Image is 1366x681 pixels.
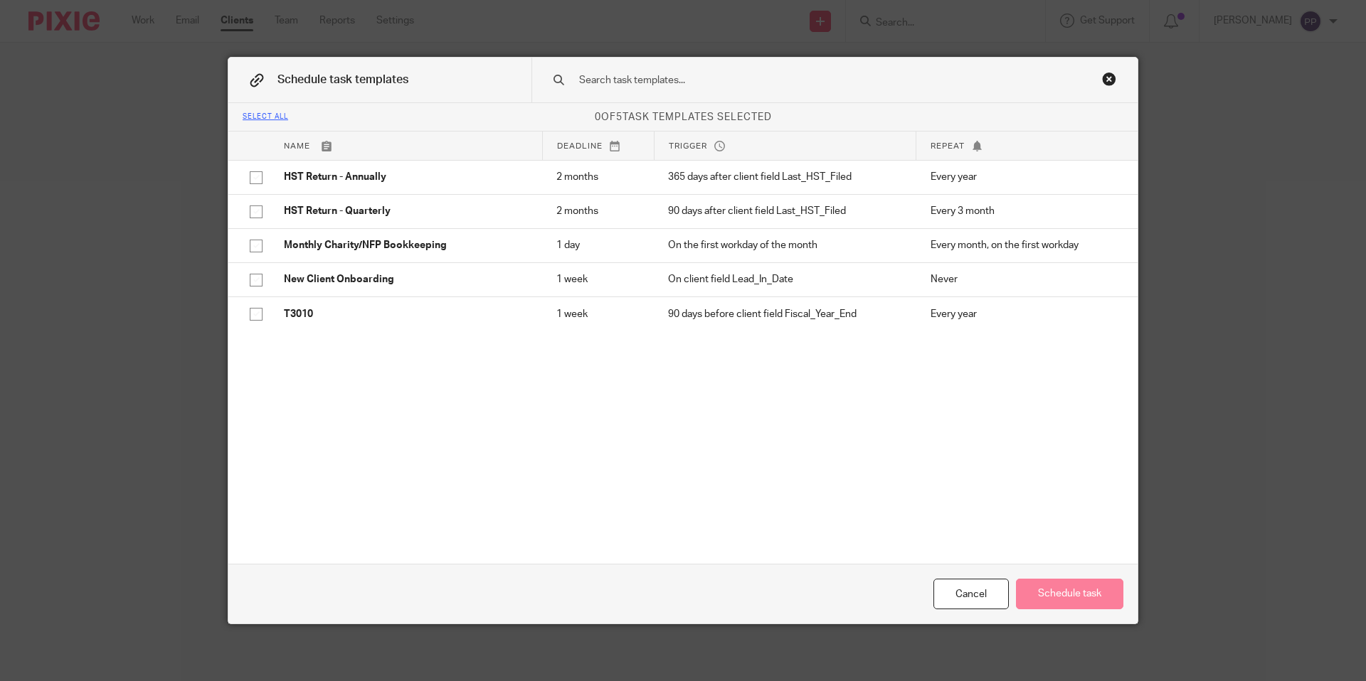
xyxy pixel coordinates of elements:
p: Every year [931,307,1116,321]
span: 5 [616,112,623,122]
p: On client field Lead_In_Date [668,272,901,286]
p: 1 day [556,238,640,252]
p: Repeat [931,140,1116,152]
p: Every month, on the first workday [931,238,1116,252]
div: Close this dialog window [1102,72,1116,86]
button: Schedule task [1016,579,1123,609]
p: Every 3 month [931,204,1116,218]
p: 2 months [556,170,640,184]
p: of task templates selected [228,110,1138,124]
p: 1 week [556,307,640,321]
div: Cancel [933,579,1009,609]
p: 2 months [556,204,640,218]
span: Name [284,142,310,150]
p: Every year [931,170,1116,184]
p: Monthly Charity/NFP Bookkeeping [284,238,528,252]
p: 1 week [556,272,640,286]
span: Schedule task templates [277,74,408,85]
p: 90 days before client field Fiscal_Year_End [668,307,901,321]
p: HST Return - Quarterly [284,204,528,218]
p: 90 days after client field Last_HST_Filed [668,204,901,218]
input: Search task templates... [578,73,1047,88]
p: HST Return - Annually [284,170,528,184]
p: 365 days after client field Last_HST_Filed [668,170,901,184]
p: Trigger [669,140,901,152]
p: New Client Onboarding [284,272,528,286]
p: On the first workday of the month [668,238,901,252]
span: 0 [595,112,601,122]
div: Select all [243,113,288,122]
p: Deadline [557,140,640,152]
p: T3010 [284,307,528,321]
p: Never [931,272,1116,286]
